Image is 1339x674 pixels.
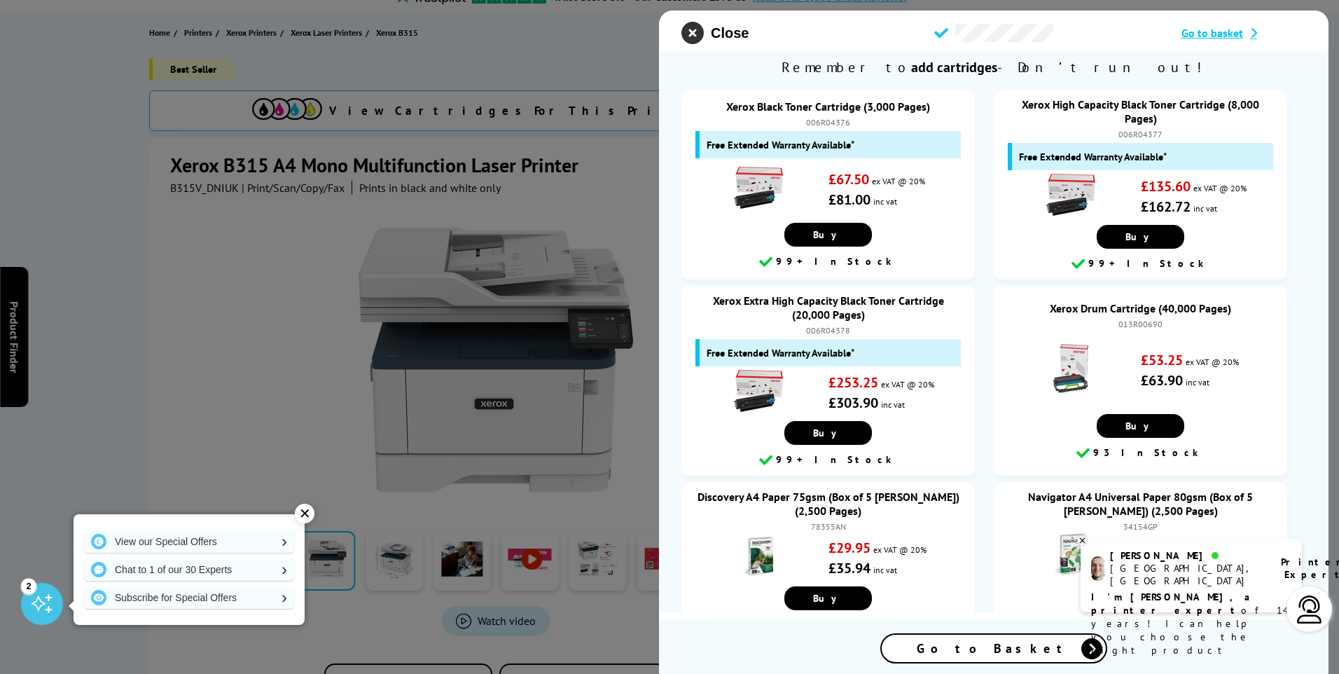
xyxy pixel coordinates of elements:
img: Xerox Extra High Capacity Black Toner Cartridge (20,000 Pages) [734,366,783,415]
a: Xerox Black Toner Cartridge (3,000 Pages) [726,99,930,114]
a: Go to basket [1181,26,1306,40]
a: Chat to 1 of our 30 Experts [84,558,294,581]
div: [PERSON_NAME] [1110,549,1263,562]
div: 93 In Stock [1001,445,1280,462]
div: 006R04376 [695,117,961,128]
a: Go to Basket [880,633,1107,663]
div: 99+ In Stock [688,254,968,270]
strong: £29.95 [828,539,870,557]
span: ex VAT @ 20% [1193,183,1247,193]
img: Xerox High Capacity Black Toner Cartridge (8,000 Pages) [1046,170,1095,219]
span: ex VAT @ 20% [873,544,927,555]
div: 99+ In Stock [688,452,968,469]
span: Close [711,25,749,41]
img: Xerox Drum Cartridge (40,000 Pages) [1046,344,1095,393]
span: Free Extended Warranty Available* [707,346,854,359]
strong: £35.94 [828,559,870,577]
div: 34154GP [1008,521,1273,532]
span: Go to basket [1181,26,1243,40]
div: 2 [21,578,36,593]
strong: £53.25 [1141,351,1183,369]
strong: £81.00 [828,191,870,209]
a: Xerox Drum Cartridge (40,000 Pages) [1050,301,1231,315]
span: ex VAT @ 20% [1186,357,1239,367]
a: View our Special Offers [84,530,294,553]
span: Go to Basket [917,640,1071,656]
span: Buy [1125,420,1156,432]
a: Xerox High Capacity Black Toner Cartridge (8,000 Pages) [1022,97,1259,125]
span: inc vat [873,196,897,207]
div: 006R04378 [695,325,961,336]
strong: £253.25 [828,373,878,392]
span: inc vat [873,565,897,575]
span: Free Extended Warranty Available* [707,138,854,151]
strong: £63.90 [1141,371,1183,390]
div: 99+ In Stock [1001,256,1280,273]
strong: £67.50 [828,170,869,188]
p: of 14 years! I can help you choose the right product [1091,591,1291,657]
strong: £135.60 [1141,177,1191,195]
a: Discovery A4 Paper 75gsm (Box of 5 [PERSON_NAME]) (2,500 Pages) [698,490,959,518]
span: Remember to - Don’t run out! [659,51,1328,83]
div: ✕ [295,504,314,523]
div: [GEOGRAPHIC_DATA], [GEOGRAPHIC_DATA] [1110,562,1263,587]
b: add cartridges [911,58,997,76]
img: Discovery A4 Paper 75gsm (Box of 5 Reams) (2,500 Pages) [734,532,783,581]
b: I'm [PERSON_NAME], a printer expert [1091,591,1254,617]
a: Subscribe for Special Offers [84,586,294,609]
img: ashley-livechat.png [1091,556,1104,581]
img: Navigator A4 Universal Paper 80gsm (Box of 5 Reams) (2,500 Pages) [1046,532,1095,581]
span: ex VAT @ 20% [881,379,934,390]
span: Buy [813,427,843,439]
strong: £162.72 [1141,198,1191,216]
img: Xerox Black Toner Cartridge (3,000 Pages) [734,163,783,212]
a: Xerox Extra High Capacity Black Toner Cartridge (20,000 Pages) [713,294,944,322]
strong: £303.90 [828,394,878,412]
span: Free Extended Warranty Available* [1019,150,1167,163]
span: inc vat [1186,377,1209,387]
span: Buy [1125,231,1156,243]
div: 006R04377 [1008,129,1273,139]
span: ex VAT @ 20% [872,176,925,186]
span: Buy [813,228,843,241]
span: inc vat [881,399,905,410]
img: user-headset-light.svg [1296,596,1324,624]
span: inc vat [1193,203,1217,214]
a: Navigator A4 Universal Paper 80gsm (Box of 5 [PERSON_NAME]) (2,500 Pages) [1028,490,1253,518]
button: close modal [681,22,749,44]
div: 78355AN [695,521,961,532]
span: Buy [813,592,843,605]
div: 013R00690 [1008,319,1273,329]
